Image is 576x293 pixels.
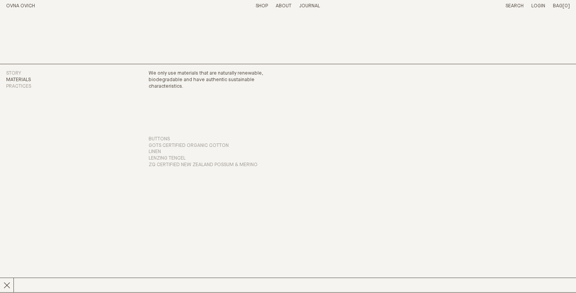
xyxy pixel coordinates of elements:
[149,71,263,89] span: We only use materials that are naturally renewable, biodegradable and have authentic sustainable ...
[276,3,291,10] summary: About
[149,149,161,155] button: Linen
[506,3,524,8] a: Search
[531,3,545,8] a: Login
[149,155,186,162] button: Lenzing Tencel
[149,162,258,168] button: ZQ Certified New Zealand Possum & Merino
[299,3,320,8] a: Journal
[6,71,21,76] a: Story
[6,77,31,82] a: Materials
[563,3,570,8] span: [0]
[553,3,563,8] span: Bag
[6,84,31,89] a: Practices
[6,3,35,8] a: Home
[149,143,229,149] button: GOTS Certified Organic Cotton
[256,3,268,8] a: Shop
[149,136,170,143] button: Buttons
